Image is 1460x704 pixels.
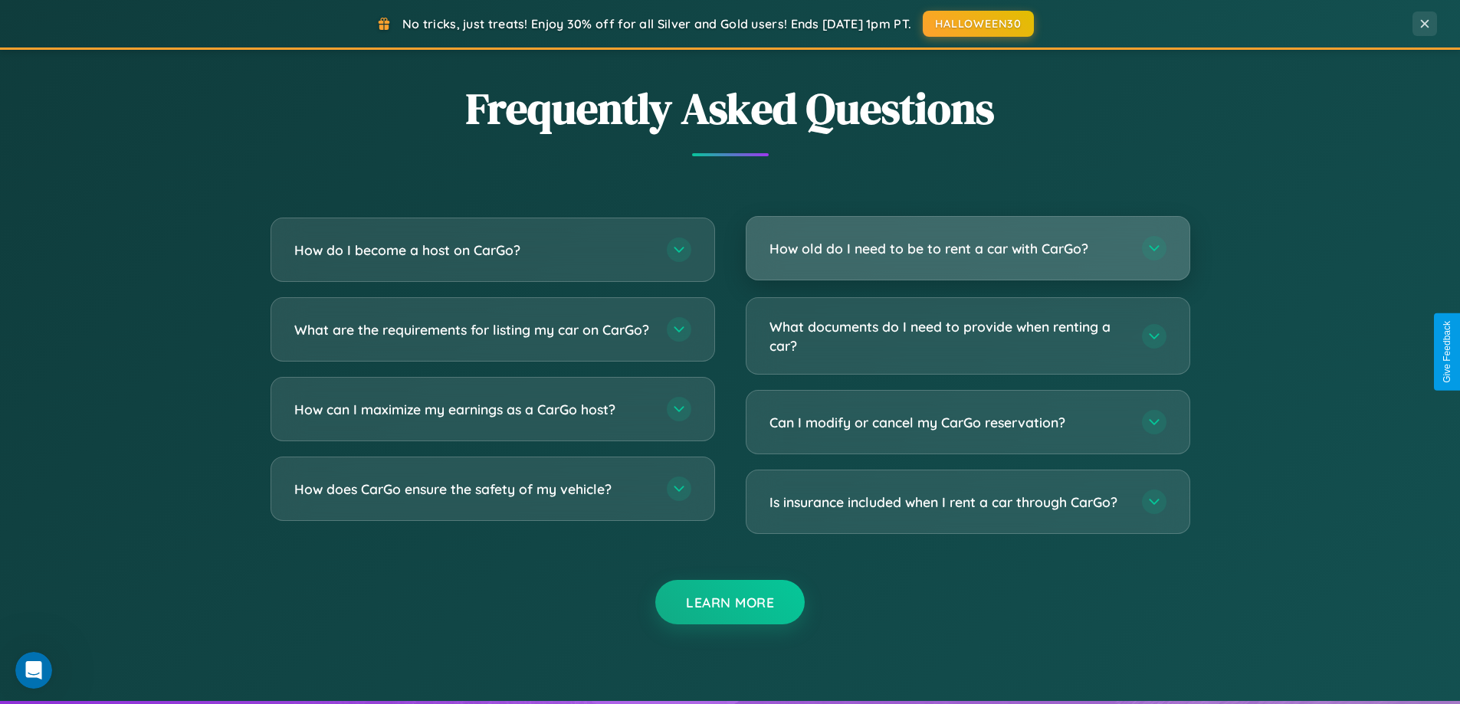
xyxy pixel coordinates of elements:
[294,480,651,499] h3: How does CarGo ensure the safety of my vehicle?
[769,493,1127,512] h3: Is insurance included when I rent a car through CarGo?
[769,317,1127,355] h3: What documents do I need to provide when renting a car?
[1442,321,1452,383] div: Give Feedback
[402,16,911,31] span: No tricks, just treats! Enjoy 30% off for all Silver and Gold users! Ends [DATE] 1pm PT.
[769,413,1127,432] h3: Can I modify or cancel my CarGo reservation?
[294,400,651,419] h3: How can I maximize my earnings as a CarGo host?
[271,79,1190,138] h2: Frequently Asked Questions
[15,652,52,689] iframe: Intercom live chat
[294,320,651,339] h3: What are the requirements for listing my car on CarGo?
[769,239,1127,258] h3: How old do I need to be to rent a car with CarGo?
[923,11,1034,37] button: HALLOWEEN30
[655,580,805,624] button: Learn More
[294,241,651,260] h3: How do I become a host on CarGo?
